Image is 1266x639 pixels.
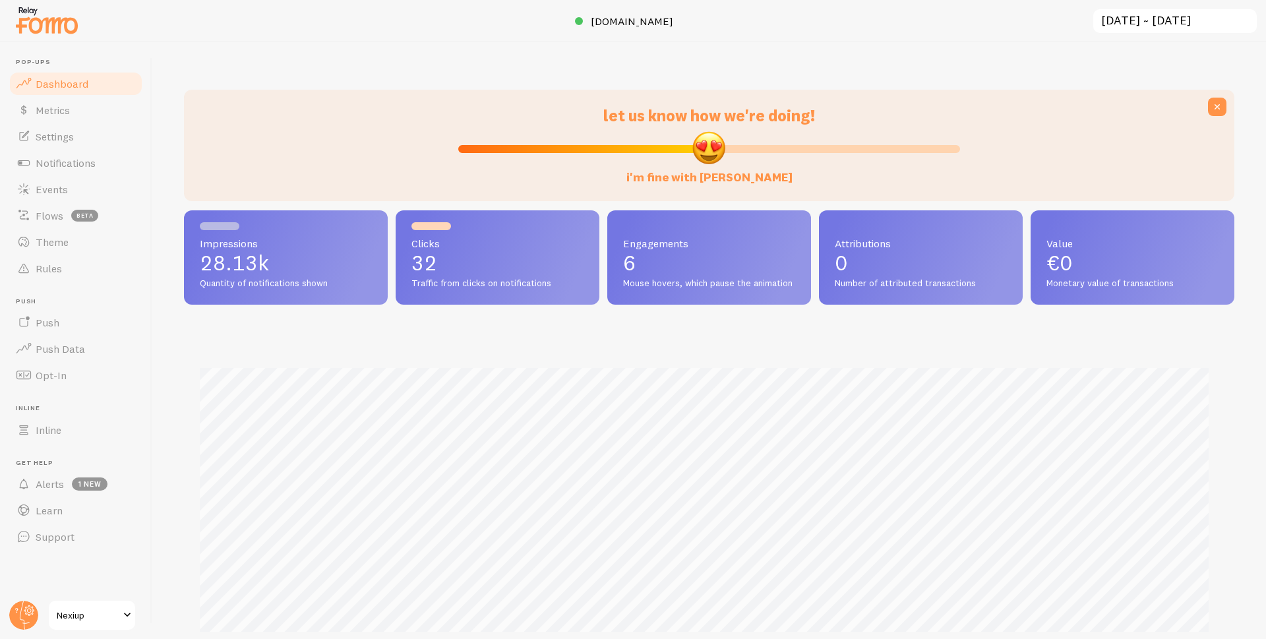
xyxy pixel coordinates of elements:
[47,599,136,631] a: Nexiup
[8,336,144,362] a: Push Data
[8,497,144,524] a: Learn
[71,210,98,222] span: beta
[411,253,584,274] p: 32
[36,209,63,222] span: Flows
[411,278,584,289] span: Traffic from clicks on notifications
[8,417,144,443] a: Inline
[8,150,144,176] a: Notifications
[36,342,85,355] span: Push Data
[36,504,63,517] span: Learn
[36,477,64,491] span: Alerts
[8,123,144,150] a: Settings
[200,238,372,249] span: Impressions
[8,309,144,336] a: Push
[36,104,70,117] span: Metrics
[623,278,795,289] span: Mouse hovers, which pause the animation
[691,130,727,166] img: emoji.png
[8,255,144,282] a: Rules
[36,316,59,329] span: Push
[36,262,62,275] span: Rules
[626,157,793,185] label: i'm fine with [PERSON_NAME]
[36,77,88,90] span: Dashboard
[1046,278,1219,289] span: Monetary value of transactions
[8,97,144,123] a: Metrics
[835,253,1007,274] p: 0
[14,3,80,37] img: fomo-relay-logo-orange.svg
[16,58,144,67] span: Pop-ups
[1046,238,1219,249] span: Value
[1046,250,1073,276] span: €0
[835,238,1007,249] span: Attributions
[36,156,96,169] span: Notifications
[36,369,67,382] span: Opt-In
[8,229,144,255] a: Theme
[623,238,795,249] span: Engagements
[36,530,75,543] span: Support
[57,607,119,623] span: Nexiup
[411,238,584,249] span: Clicks
[36,235,69,249] span: Theme
[623,253,795,274] p: 6
[36,183,68,196] span: Events
[200,253,372,274] p: 28.13k
[8,471,144,497] a: Alerts 1 new
[8,202,144,229] a: Flows beta
[8,176,144,202] a: Events
[200,278,372,289] span: Quantity of notifications shown
[72,477,107,491] span: 1 new
[603,106,815,125] span: let us know how we're doing!
[835,278,1007,289] span: Number of attributed transactions
[8,524,144,550] a: Support
[16,297,144,306] span: Push
[8,362,144,388] a: Opt-In
[16,404,144,413] span: Inline
[36,130,74,143] span: Settings
[16,459,144,468] span: Get Help
[8,71,144,97] a: Dashboard
[36,423,61,437] span: Inline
